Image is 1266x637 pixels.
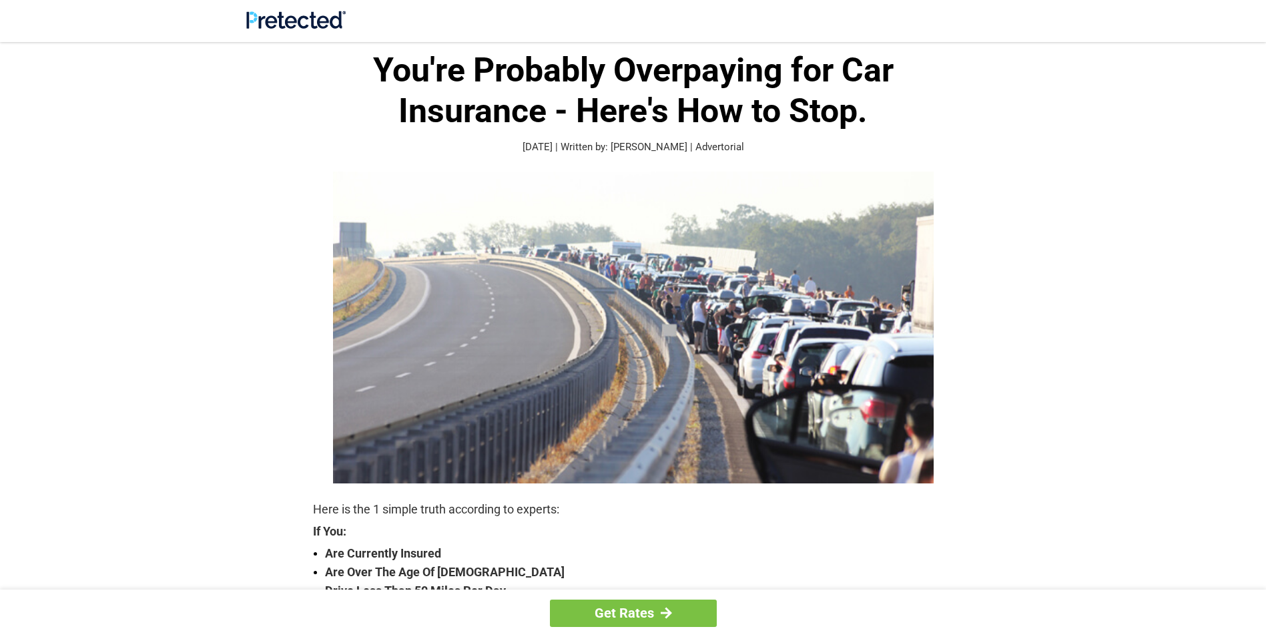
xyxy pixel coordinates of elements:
strong: Drive Less Than 50 Miles Per Day [325,582,954,600]
strong: Are Over The Age Of [DEMOGRAPHIC_DATA] [325,563,954,582]
strong: If You: [313,525,954,538]
a: Get Rates [550,600,717,627]
img: Site Logo [246,11,346,29]
p: Here is the 1 simple truth according to experts: [313,500,954,519]
a: Site Logo [246,19,346,31]
h1: You're Probably Overpaying for Car Insurance - Here's How to Stop. [313,50,954,132]
strong: Are Currently Insured [325,544,954,563]
p: [DATE] | Written by: [PERSON_NAME] | Advertorial [313,140,954,155]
